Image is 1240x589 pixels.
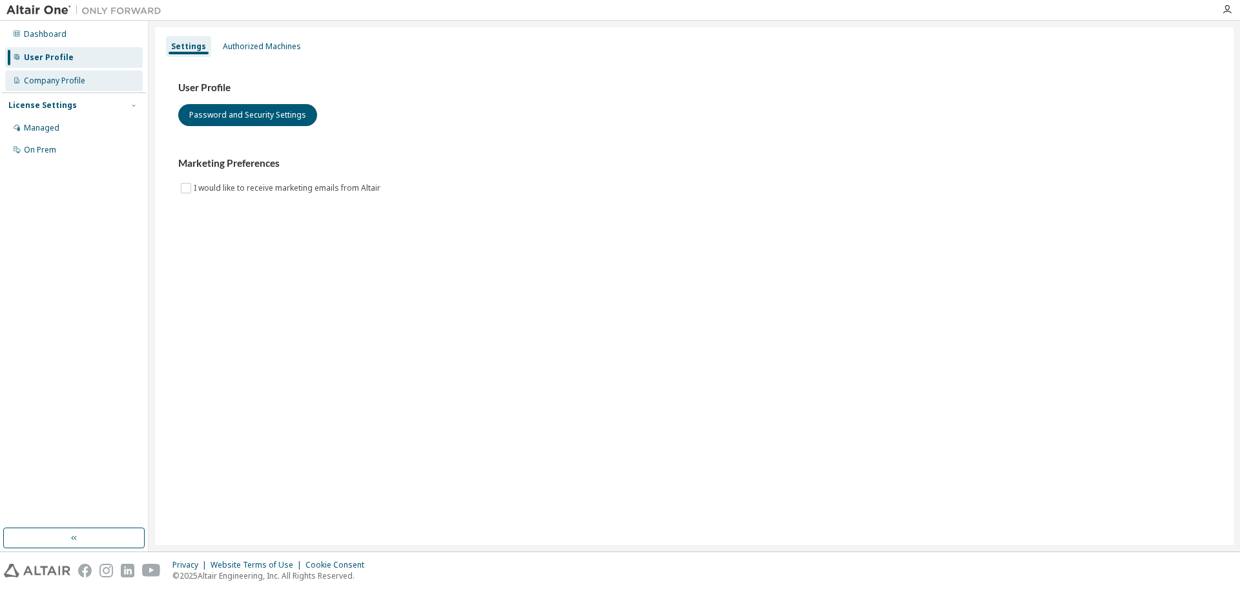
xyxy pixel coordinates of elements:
div: On Prem [24,145,56,155]
div: Privacy [172,560,211,570]
label: I would like to receive marketing emails from Altair [194,180,383,196]
img: Altair One [6,4,168,17]
p: © 2025 Altair Engineering, Inc. All Rights Reserved. [172,570,372,581]
img: youtube.svg [142,564,161,577]
div: Settings [171,41,206,52]
div: User Profile [24,52,74,63]
button: Password and Security Settings [178,104,317,126]
div: Authorized Machines [223,41,301,52]
div: Website Terms of Use [211,560,305,570]
img: facebook.svg [78,564,92,577]
div: Company Profile [24,76,85,86]
div: Dashboard [24,29,67,39]
h3: Marketing Preferences [178,157,1210,170]
h3: User Profile [178,81,1210,94]
img: instagram.svg [99,564,113,577]
img: linkedin.svg [121,564,134,577]
div: License Settings [8,100,77,111]
div: Cookie Consent [305,560,372,570]
div: Managed [24,123,59,133]
img: altair_logo.svg [4,564,70,577]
